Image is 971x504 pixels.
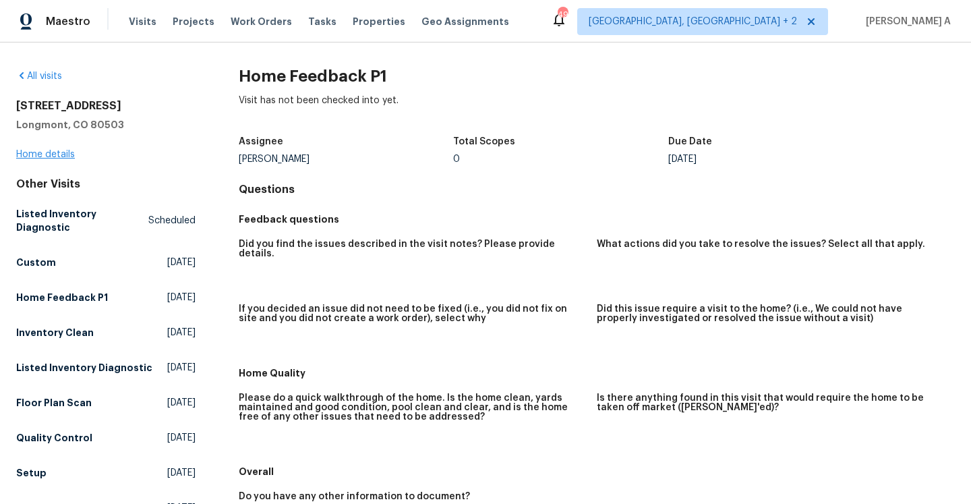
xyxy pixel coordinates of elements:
[239,183,955,196] h4: Questions
[668,155,883,164] div: [DATE]
[167,431,196,445] span: [DATE]
[16,285,196,310] a: Home Feedback P1[DATE]
[231,15,292,28] span: Work Orders
[597,304,944,323] h5: Did this issue require a visit to the home? (i.e., We could not have properly investigated or res...
[668,137,712,146] h5: Due Date
[167,291,196,304] span: [DATE]
[239,366,955,380] h5: Home Quality
[597,240,925,249] h5: What actions did you take to resolve the issues? Select all that apply.
[16,291,108,304] h5: Home Feedback P1
[308,17,336,26] span: Tasks
[239,393,586,422] h5: Please do a quick walkthrough of the home. Is the home clean, yards maintained and good condition...
[16,396,92,410] h5: Floor Plan Scan
[16,361,152,374] h5: Listed Inventory Diagnostic
[589,15,797,28] span: [GEOGRAPHIC_DATA], [GEOGRAPHIC_DATA] + 2
[239,137,283,146] h5: Assignee
[353,15,405,28] span: Properties
[16,202,196,240] a: Listed Inventory DiagnosticScheduled
[16,461,196,485] a: Setup[DATE]
[453,155,668,164] div: 0
[167,396,196,410] span: [DATE]
[167,361,196,374] span: [DATE]
[239,155,454,164] div: [PERSON_NAME]
[16,207,148,234] h5: Listed Inventory Diagnostic
[453,137,515,146] h5: Total Scopes
[239,240,586,258] h5: Did you find the issues described in the visit notes? Please provide details.
[239,465,955,478] h5: Overall
[46,15,90,28] span: Maestro
[558,8,567,22] div: 49
[860,15,951,28] span: [PERSON_NAME] A
[239,304,586,323] h5: If you decided an issue did not need to be fixed (i.e., you did not fix on site and you did not c...
[421,15,509,28] span: Geo Assignments
[167,466,196,480] span: [DATE]
[239,213,955,226] h5: Feedback questions
[16,118,196,132] h5: Longmont, CO 80503
[16,250,196,275] a: Custom[DATE]
[239,94,955,129] div: Visit has not been checked into yet.
[597,393,944,412] h5: Is there anything found in this visit that would require the home to be taken off market ([PERSON...
[16,326,94,339] h5: Inventory Clean
[16,177,196,191] div: Other Visits
[148,214,196,227] span: Scheduled
[16,150,75,159] a: Home details
[16,426,196,450] a: Quality Control[DATE]
[16,320,196,345] a: Inventory Clean[DATE]
[16,99,196,113] h2: [STREET_ADDRESS]
[173,15,214,28] span: Projects
[16,391,196,415] a: Floor Plan Scan[DATE]
[16,256,56,269] h5: Custom
[129,15,156,28] span: Visits
[167,326,196,339] span: [DATE]
[167,256,196,269] span: [DATE]
[16,356,196,380] a: Listed Inventory Diagnostic[DATE]
[16,431,92,445] h5: Quality Control
[239,69,955,83] h2: Home Feedback P1
[16,72,62,81] a: All visits
[16,466,47,480] h5: Setup
[239,492,470,501] h5: Do you have any other information to document?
